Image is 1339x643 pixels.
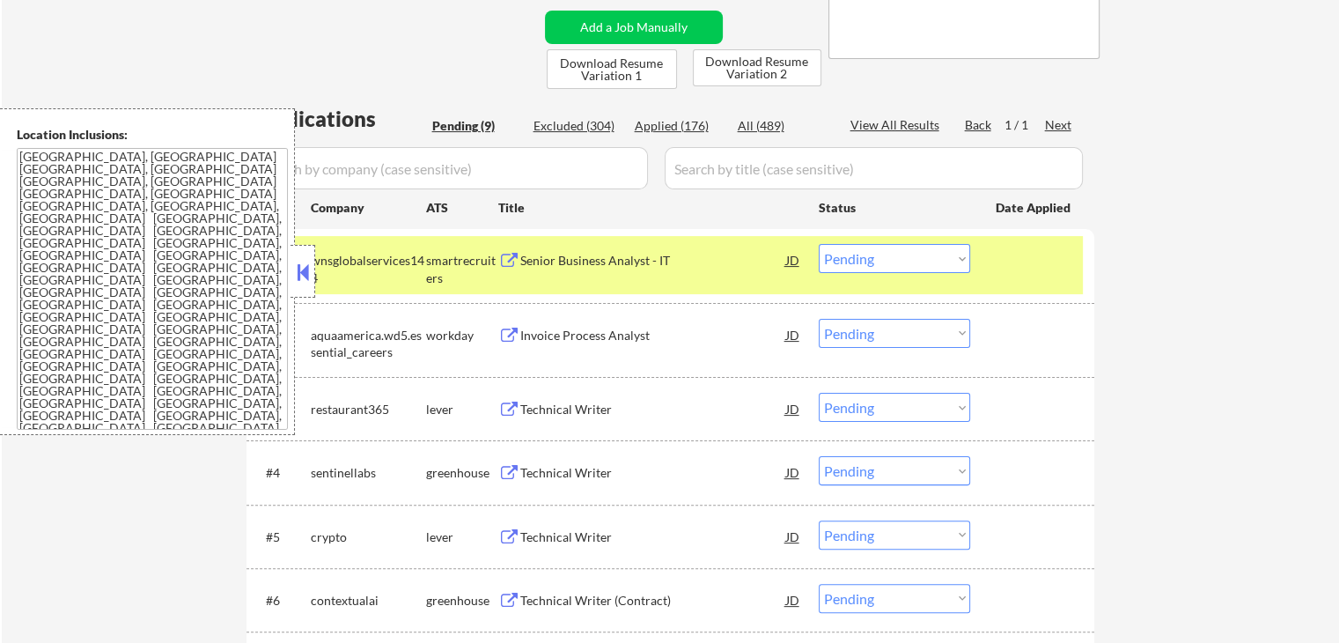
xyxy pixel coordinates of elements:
[498,199,802,217] div: Title
[426,464,498,482] div: greenhouse
[426,199,498,217] div: ATS
[533,117,622,135] div: Excluded (304)
[266,464,297,482] div: #4
[520,592,786,610] div: Technical Writer (Contract)
[311,252,426,286] div: wnsglobalservices144
[432,117,520,135] div: Pending (9)
[520,528,786,546] div: Technical Writer
[665,147,1083,189] input: Search by title (case sensitive)
[426,528,498,546] div: lever
[819,191,970,223] div: Status
[252,108,426,129] div: Applications
[266,528,297,546] div: #5
[996,199,1073,217] div: Date Applied
[784,456,802,488] div: JD
[547,49,677,89] button: Download Resume Variation 1
[520,401,786,418] div: Technical Writer
[426,592,498,610] div: greenhouse
[17,126,288,144] div: Location Inclusions:
[738,117,826,135] div: All (489)
[1004,116,1045,134] div: 1 / 1
[784,584,802,616] div: JD
[311,592,426,610] div: contextualai
[266,592,297,610] div: #6
[426,401,498,418] div: lever
[252,147,648,189] input: Search by company (case sensitive)
[426,252,498,286] div: smartrecruiters
[784,521,802,552] div: JD
[693,49,821,86] button: Download Resume Variation 2
[520,252,786,270] div: Senior Business Analyst - IT
[311,464,426,482] div: sentinellabs
[784,244,802,276] div: JD
[426,327,498,344] div: workday
[311,199,426,217] div: Company
[311,401,426,418] div: restaurant365
[965,116,993,134] div: Back
[784,319,802,351] div: JD
[545,11,723,44] button: Add a Job Manually
[850,116,945,134] div: View All Results
[1045,116,1073,134] div: Next
[311,327,426,361] div: aquaamerica.wd5.essential_careers
[520,464,786,482] div: Technical Writer
[311,528,426,546] div: crypto
[784,393,802,425] div: JD
[635,117,723,135] div: Applied (176)
[520,327,786,344] div: Invoice Process Analyst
